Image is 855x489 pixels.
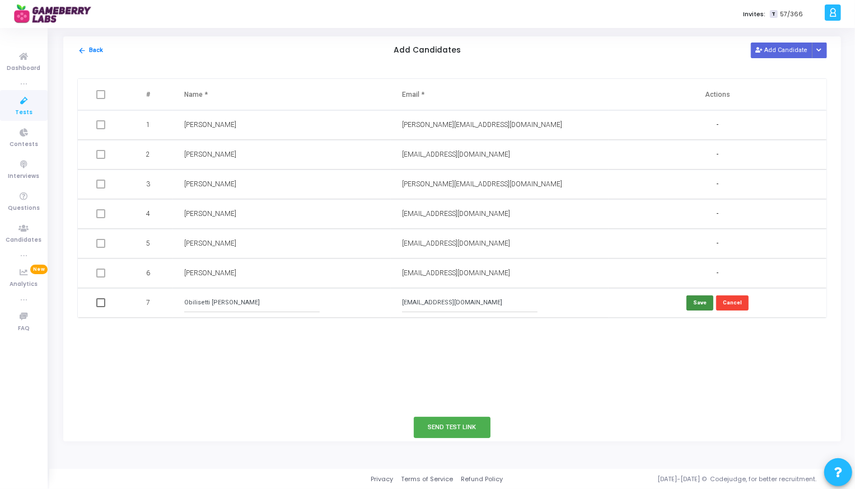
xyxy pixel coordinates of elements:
span: [PERSON_NAME][EMAIL_ADDRESS][DOMAIN_NAME] [402,121,562,129]
th: # [125,79,173,110]
span: [EMAIL_ADDRESS][DOMAIN_NAME] [402,269,510,277]
span: Interviews [8,172,40,181]
a: Refund Policy [461,474,503,484]
span: - [717,269,719,278]
mat-icon: arrow_back [78,46,86,55]
img: logo [14,3,98,25]
span: [PERSON_NAME][EMAIL_ADDRESS][DOMAIN_NAME] [402,180,562,188]
span: Contests [10,140,38,149]
div: [DATE]-[DATE] © Codejudge, for better recruitment. [503,474,841,484]
span: [PERSON_NAME] [184,180,236,188]
span: [EMAIL_ADDRESS][DOMAIN_NAME] [402,210,510,218]
span: Tests [15,108,32,117]
span: Analytics [10,280,38,289]
a: Privacy [371,474,393,484]
a: Terms of Service [401,474,453,484]
span: [PERSON_NAME] [184,269,236,277]
span: Dashboard [7,64,41,73]
span: [PERSON_NAME] [184,210,236,218]
label: Invites: [743,10,765,19]
span: - [717,180,719,189]
span: 2 [146,149,150,159]
span: 5 [146,238,150,248]
th: Email * [391,79,609,110]
button: Back [77,45,104,56]
th: Actions [609,79,826,110]
h5: Add Candidates [394,46,461,55]
span: [EMAIL_ADDRESS][DOMAIN_NAME] [402,151,510,158]
span: 7 [146,298,150,308]
th: Name * [173,79,391,110]
button: Cancel [716,295,749,311]
span: [PERSON_NAME] [184,239,236,247]
button: Save [686,295,713,311]
span: 6 [146,268,150,278]
span: - [717,239,719,248]
span: 4 [146,209,150,219]
span: Questions [8,204,40,213]
span: - [717,150,719,159]
span: FAQ [18,324,30,333]
span: 3 [146,179,150,189]
span: 57/366 [780,10,803,19]
span: [PERSON_NAME] [184,151,236,158]
span: [EMAIL_ADDRESS][DOMAIN_NAME] [402,239,510,247]
button: Add Candidate [751,43,812,58]
span: New [30,265,48,274]
span: Candidates [6,236,42,245]
button: Send Test Link [414,417,491,438]
span: - [717,209,719,219]
div: Button group with nested dropdown [812,43,828,58]
span: [PERSON_NAME] [184,121,236,129]
span: T [770,10,777,18]
span: 1 [146,120,150,130]
span: - [717,120,719,130]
